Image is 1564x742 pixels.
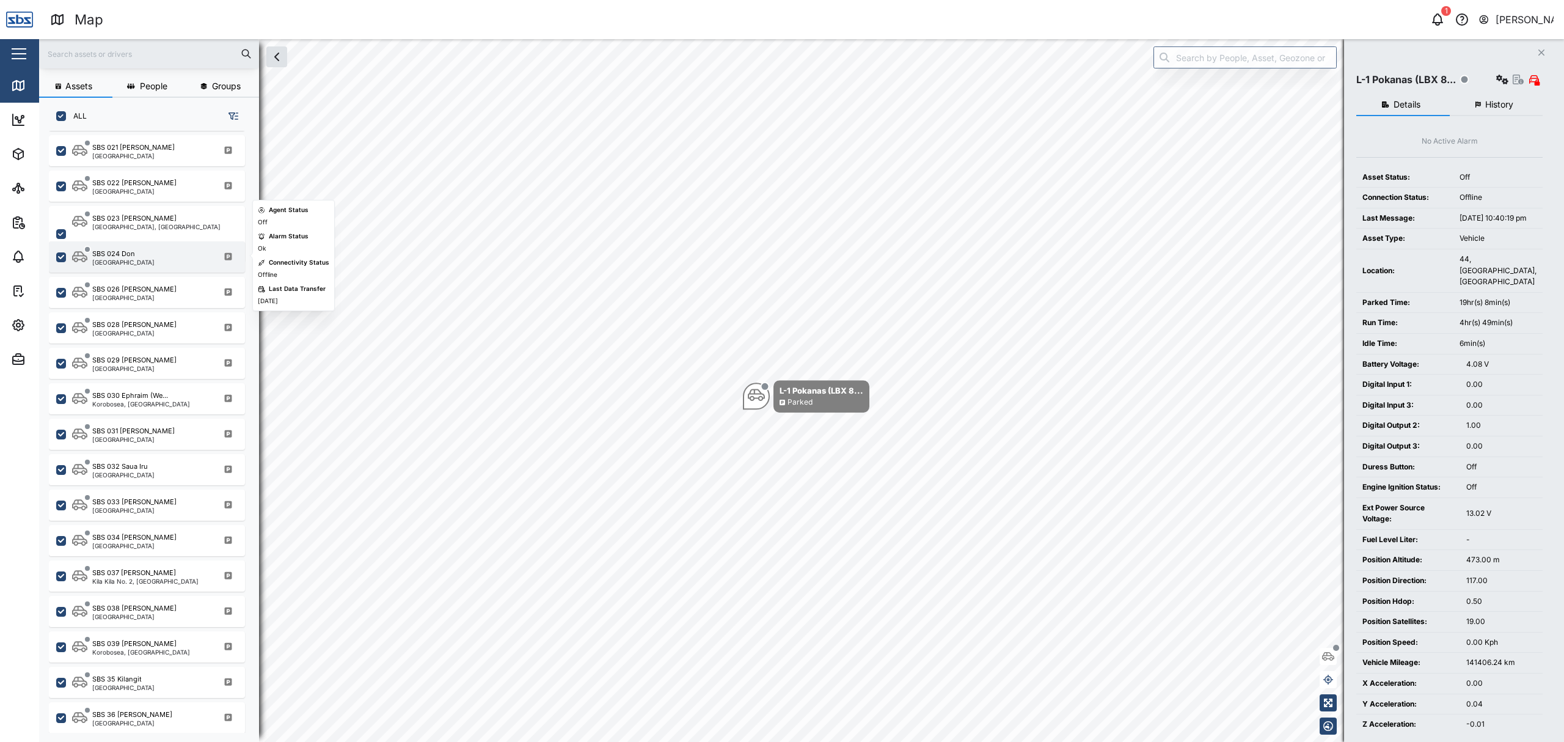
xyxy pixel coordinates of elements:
div: 6min(s) [1460,338,1537,350]
div: Position Hdop: [1362,596,1454,608]
div: Position Speed: [1362,637,1454,648]
div: Off [1466,482,1537,493]
div: [GEOGRAPHIC_DATA] [92,188,177,194]
span: People [140,82,167,90]
div: SBS 037 [PERSON_NAME] [92,568,176,578]
div: Run Time: [1362,317,1447,329]
div: SBS 039 [PERSON_NAME] [92,639,177,649]
div: [GEOGRAPHIC_DATA] [92,614,177,620]
div: Last Message: [1362,213,1447,224]
div: Location: [1362,265,1447,277]
div: Position Satellites: [1362,616,1454,628]
div: No Active Alarm [1422,136,1478,147]
div: [GEOGRAPHIC_DATA] [92,153,175,159]
div: Y Acceleration: [1362,699,1454,710]
div: Ok [258,279,266,289]
div: -0.01 [1466,719,1537,730]
div: Battery Voltage: [1362,359,1454,370]
div: Engine Ignition Status: [1362,482,1454,493]
div: Connection Status: [1362,192,1447,204]
div: Offline [1460,192,1537,204]
div: - [1466,534,1537,546]
div: Tasks [32,284,65,298]
div: Map marker [743,380,869,413]
div: Parked [787,397,813,408]
div: Alarm Status [269,232,309,241]
div: Settings [32,318,75,332]
div: Map [75,9,103,31]
div: Assets [32,147,70,161]
div: SBS 024 Don [92,249,135,259]
input: Search by People, Asset, Geozone or Place [1153,46,1337,68]
div: 0.00 Kph [1466,637,1537,648]
div: 473.00 m [1466,554,1537,566]
div: L-1 Pokanas (LBX 8... [780,384,863,397]
div: Alarm Status [269,267,309,277]
label: ALL [66,111,87,121]
div: Ext Power Source Voltage: [1362,502,1454,525]
div: Off [258,218,268,227]
div: [GEOGRAPHIC_DATA] [92,295,177,301]
div: [GEOGRAPHIC_DATA] [92,507,177,513]
div: 1 [1441,6,1451,16]
div: Map [32,79,59,92]
div: Parked Time: [1362,297,1447,309]
div: Korobosea, [GEOGRAPHIC_DATA] [92,401,190,407]
div: Vehicle Mileage: [1362,657,1454,669]
div: 0.00 [1466,441,1537,452]
div: Off [1460,172,1537,183]
div: Fuel Level Liter: [1362,534,1454,546]
div: SBS 026 [PERSON_NAME] [92,284,177,295]
img: Main Logo [6,6,33,33]
div: 4hr(s) 49min(s) [1460,317,1537,329]
div: 117.00 [1466,575,1537,587]
div: Digital Output 3: [1362,441,1454,452]
div: [GEOGRAPHIC_DATA] [92,685,155,691]
div: 0.00 [1466,379,1537,391]
div: Position Direction: [1362,575,1454,587]
div: Last Data Transfer [269,320,326,329]
div: Kila Kila No. 2, [GEOGRAPHIC_DATA] [92,578,199,584]
div: SBS 030 Ephraim (We... [92,391,168,401]
div: Offline [258,306,277,315]
div: 19hr(s) 8min(s) [1460,297,1537,309]
div: 1.00 [1466,420,1537,432]
div: [GEOGRAPHIC_DATA] [92,259,155,265]
div: [GEOGRAPHIC_DATA] [92,330,177,336]
div: Reports [32,216,73,229]
div: X Acceleration: [1362,678,1454,689]
div: Position Altitude: [1362,554,1454,566]
div: SBS 034 [PERSON_NAME] [92,532,177,543]
div: [GEOGRAPHIC_DATA] [92,543,177,549]
div: grid [49,131,258,733]
div: Vehicle [1460,233,1537,244]
div: Alarms [32,250,70,263]
div: [GEOGRAPHIC_DATA] [92,720,172,726]
div: SBS 36 [PERSON_NAME] [92,710,172,720]
div: Off [1466,461,1537,473]
div: Admin [32,353,68,366]
div: 19.00 [1466,616,1537,628]
div: Connectivity Status [269,293,329,303]
button: [PERSON_NAME] [1478,11,1554,28]
div: [GEOGRAPHIC_DATA], [GEOGRAPHIC_DATA] [92,224,221,230]
div: 0.50 [1466,596,1537,608]
div: SBS 022 [PERSON_NAME] [92,178,177,188]
div: 0.00 [1466,400,1537,411]
div: 0.04 [1466,699,1537,710]
div: 13.02 V [1466,508,1537,520]
div: [GEOGRAPHIC_DATA] [92,436,175,443]
div: Idle Time: [1362,338,1447,350]
span: Groups [212,82,241,90]
div: [GEOGRAPHIC_DATA] [92,365,177,372]
div: SBS 032 Saua Iru [92,461,148,472]
div: 44, [GEOGRAPHIC_DATA], [GEOGRAPHIC_DATA] [1460,254,1537,288]
div: Duress Button: [1362,461,1454,473]
div: 4.08 V [1466,359,1537,370]
div: SBS 35 Kilangit [92,674,142,685]
div: 0.00 [1466,678,1537,689]
div: Dashboard [32,113,87,127]
div: SBS 029 [PERSON_NAME] [92,355,177,365]
div: SBS 023 [PERSON_NAME] [92,213,177,224]
div: [DATE] 10:40:19 pm [1460,213,1537,224]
